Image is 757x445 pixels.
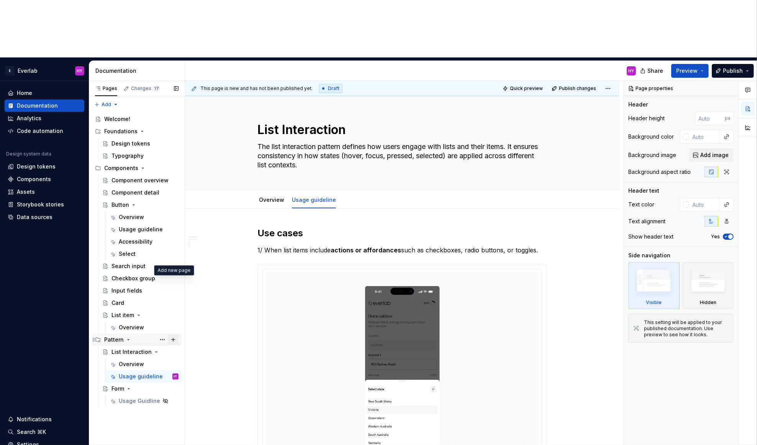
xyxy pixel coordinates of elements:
[5,186,84,198] a: Assets
[119,397,160,405] div: Usage Guidline
[99,187,182,199] a: Component detail
[17,127,63,135] div: Code automation
[629,68,634,74] div: HY
[259,196,284,203] a: Overview
[328,85,339,92] span: Draft
[256,191,287,208] div: Overview
[111,177,169,184] div: Component overview
[92,125,182,137] div: Foundations
[99,199,182,211] a: Button
[107,236,182,248] a: Accessibility
[107,395,182,407] a: Usage Guidline
[119,238,152,245] div: Accessibility
[695,111,725,125] input: Auto
[256,141,546,171] textarea: The list interaction pattern defines how users engage with lists and their items. It ensures cons...
[92,162,182,174] div: Components
[111,287,142,294] div: Input fields
[99,346,182,358] a: List Interaction
[2,62,87,79] button: EEverlabHY
[111,275,155,282] div: Checkbox group
[95,67,182,75] div: Documentation
[119,373,163,380] div: Usage guideline
[111,299,124,307] div: Card
[111,311,134,319] div: List item
[104,164,138,172] div: Components
[331,246,401,254] strong: actions or affordances
[99,297,182,309] a: Card
[17,163,56,170] div: Design tokens
[257,245,547,255] p: 1/ When list items include such as checkboxes, radio buttons, or toggles.
[628,218,665,225] div: Text alignment
[5,426,84,438] button: Search ⌘K
[119,250,136,258] div: Select
[174,373,177,380] div: HY
[628,115,665,122] div: Header height
[671,64,709,78] button: Preview
[119,226,163,233] div: Usage guideline
[111,348,152,356] div: List Interaction
[559,85,596,92] span: Publish changes
[104,336,124,344] div: Pattern
[111,140,150,147] div: Design tokens
[99,272,182,285] a: Checkbox group
[5,66,15,75] div: E
[711,234,720,240] label: Yes
[104,128,138,135] div: Foundations
[95,85,117,92] div: Pages
[17,201,64,208] div: Storybook stories
[5,198,84,211] a: Storybook stories
[107,211,182,223] a: Overview
[102,101,111,108] span: Add
[119,213,144,221] div: Overview
[77,68,83,74] div: HY
[500,83,546,94] button: Quick preview
[17,188,35,196] div: Assets
[17,416,52,423] div: Notifications
[5,112,84,124] a: Analytics
[99,383,182,395] a: Form
[18,67,38,75] div: Everlab
[17,175,51,183] div: Components
[17,102,58,110] div: Documentation
[628,262,680,309] div: Visible
[107,358,182,370] a: Overview
[644,319,729,338] div: This setting will be applied to your published documentation. Use preview to see how it looks.
[628,252,670,259] div: Side navigation
[111,385,124,393] div: Form
[154,265,194,275] div: Add new page
[5,173,84,185] a: Components
[6,151,51,157] div: Design system data
[107,321,182,334] a: Overview
[289,191,339,208] div: Usage guideline
[99,260,182,272] a: Search input
[257,227,547,239] h2: Use cases
[292,196,336,203] a: Usage guideline
[628,101,648,108] div: Header
[111,152,144,160] div: Typography
[5,125,84,137] a: Code automation
[628,187,659,195] div: Header text
[92,113,182,125] a: Welcome!
[99,309,182,321] a: List item
[510,85,543,92] span: Quick preview
[119,324,144,331] div: Overview
[5,413,84,425] button: Notifications
[107,223,182,236] a: Usage guideline
[628,201,654,208] div: Text color
[17,428,46,436] div: Search ⌘K
[107,370,182,383] a: Usage guidelineHY
[689,148,734,162] button: Add image
[689,198,720,211] input: Auto
[712,64,754,78] button: Publish
[700,151,729,159] span: Add image
[628,233,673,240] div: Show header text
[725,115,731,121] p: px
[17,213,52,221] div: Data sources
[111,201,129,209] div: Button
[111,262,146,270] div: Search input
[5,211,84,223] a: Data sources
[200,85,313,92] span: This page is new and has not been published yet.
[92,113,182,407] div: Page tree
[107,248,182,260] a: Select
[153,85,160,92] span: 17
